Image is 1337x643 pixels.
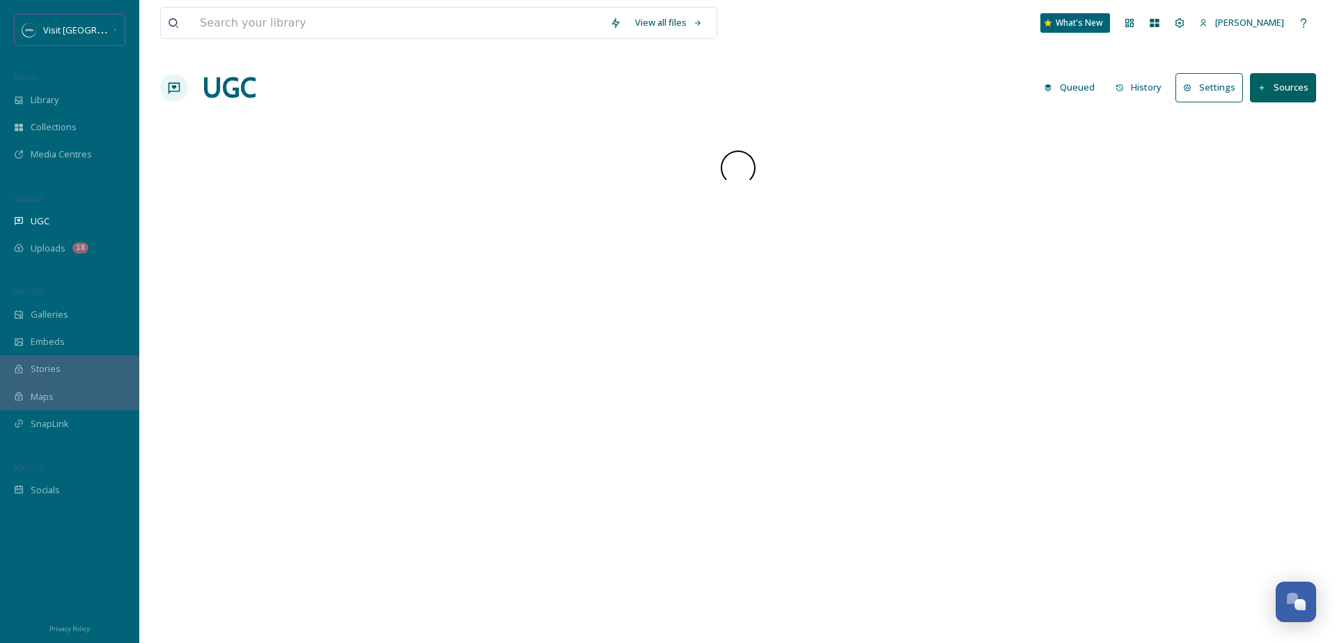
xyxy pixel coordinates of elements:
span: Uploads [31,242,65,255]
button: Settings [1175,73,1243,102]
span: Visit [GEOGRAPHIC_DATA][US_STATE] [43,23,198,36]
span: UGC [31,215,49,228]
a: View all files [628,9,710,36]
span: Library [31,93,58,107]
span: [PERSON_NAME] [1215,16,1284,29]
span: Galleries [31,308,68,321]
span: Stories [31,362,61,375]
span: Socials [31,483,60,497]
img: SM%20Social%20Profile.png [22,23,36,37]
span: Collections [31,121,77,134]
button: Queued [1037,74,1102,101]
div: 18 [72,242,88,254]
input: Search your library [193,8,603,38]
span: Maps [31,390,54,403]
a: Settings [1175,73,1250,102]
button: Open Chat [1276,582,1316,622]
span: Privacy Policy [49,624,90,633]
a: What's New [1040,13,1110,33]
a: UGC [202,67,256,109]
a: [PERSON_NAME] [1192,9,1291,36]
span: Media Centres [31,148,92,161]
span: Embeds [31,335,65,348]
span: SOCIALS [14,462,42,472]
a: Queued [1037,74,1109,101]
a: History [1109,74,1176,101]
button: Sources [1250,73,1316,102]
span: COLLECT [14,193,44,203]
button: History [1109,74,1169,101]
span: SnapLink [31,417,69,431]
a: Privacy Policy [49,619,90,636]
span: MEDIA [14,72,38,82]
span: WIDGETS [14,286,46,297]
